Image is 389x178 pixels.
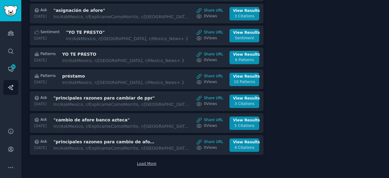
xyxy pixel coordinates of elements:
a: View Results10 Patterns [229,73,259,86]
div: View Results [233,52,256,58]
a: View Results4 Citations [229,138,259,152]
a: Share URL [196,8,223,13]
a: Share URL [196,117,223,123]
div: [DATE] [34,124,47,129]
span: Patterns [40,51,56,57]
a: Share URL [196,30,223,35]
a: 0Views [196,14,223,19]
span: 10 [11,65,16,69]
div: 5 Citations [233,123,256,129]
a: 0Views [196,36,223,41]
h3: "cambio de afore banco azteca" [53,117,156,123]
a: Sentiment[DATE]"YO TE PRESTO"Inr/AskMexico, r/[GEOGRAPHIC_DATA], r/Mexico_News+ 2Share URL0ViewsV... [30,26,263,45]
div: [DATE] [34,145,47,151]
div: [DATE] [34,102,47,107]
button: Load More [137,161,157,167]
div: [DATE] [34,58,56,63]
a: View Results3 Citations [229,7,259,20]
div: View Results [233,96,256,101]
div: In r/AskMexico, r/[GEOGRAPHIC_DATA], r/Mexico_News + 2 [62,79,184,86]
div: 3 Citations [233,14,256,19]
h3: YO TE PRESTO [62,51,164,58]
h3: "asignación de afore" [53,7,156,14]
span: Ask [40,95,47,101]
span: Ask [40,8,47,13]
div: 6 Patterns [233,58,256,63]
a: Ask[DATE]"principales razones para cambio de afore"Inr/AskMexico, r/ExplicameComoMorrito, r/[GEOG... [30,135,263,155]
a: Share URL [196,52,223,57]
div: In r/AskMexico, r/ExplicameComoMorrito, r/[GEOGRAPHIC_DATA] + 1 [53,145,190,152]
div: View Results [233,30,256,36]
img: GummySearch logo [4,5,18,16]
h3: "principales razones para cambio de afore" [53,139,156,145]
a: Patterns[DATE]YO TE PRESTOInr/AskMexico, r/[GEOGRAPHIC_DATA], r/Mexico_News+ 2Share URL0ViewsView... [30,47,263,67]
span: Ask [40,139,47,145]
a: 0Views [196,123,223,129]
div: In r/AskMexico, r/[GEOGRAPHIC_DATA], r/Mexico_News + 2 [66,36,188,42]
h3: "YO TE PRESTO" [66,29,168,36]
div: 10 Patterns [233,79,256,85]
span: Ask [40,117,47,123]
a: Share URL [196,139,223,145]
span: Sentiment [40,30,60,35]
span: Patterns [40,73,56,79]
a: Ask[DATE]"principales razones para cambiar de ppr"Inr/AskMexico, r/ExplicameComoMorrito, r/[GEOGR... [30,91,263,111]
a: Ask[DATE]"asignación de afore"Inr/AskMexico, r/ExplicameComoMorrito, r/[GEOGRAPHIC_DATA]+ 1Share ... [30,4,263,23]
div: In r/AskMexico, r/ExplicameComoMorrito, r/[GEOGRAPHIC_DATA] + 1 [53,14,190,20]
div: In r/AskMexico, r/[GEOGRAPHIC_DATA], r/Mexico_News + 2 [62,58,184,64]
h3: préstamo [62,73,164,79]
div: View Results [233,118,256,123]
a: 0Views [196,145,223,151]
div: [DATE] [34,14,47,19]
a: View Results6 Patterns [229,51,259,64]
a: Share URL [196,96,223,101]
div: View Results [233,8,256,14]
a: 10 [3,62,18,77]
a: Share URL [196,74,223,79]
h3: "principales razones para cambiar de ppr" [53,95,156,101]
div: [DATE] [34,36,60,41]
a: 0Views [196,79,223,85]
div: View Results [233,140,256,145]
a: 0Views [196,101,223,107]
div: In r/AskMexico, r/ExplicameComoMorrito, r/[GEOGRAPHIC_DATA] + 1 [53,123,190,130]
a: View Results3 Citations [229,95,259,108]
a: Ask[DATE]"cambio de afore banco azteca"Inr/AskMexico, r/ExplicameComoMorrito, r/[GEOGRAPHIC_DATA]... [30,113,263,133]
div: In r/AskMexico, r/ExplicameComoMorrito, r/[GEOGRAPHIC_DATA] + 1 [53,101,190,108]
div: 3 Citations [233,101,256,107]
a: Patterns[DATE]préstamoInr/AskMexico, r/[GEOGRAPHIC_DATA], r/Mexico_News+ 2Share URL0ViewsView Res... [30,69,263,89]
div: [DATE] [34,80,56,85]
div: View Results [233,74,256,79]
div: Sentiment [233,36,256,41]
a: View Results5 Citations [229,117,259,130]
div: 4 Citations [233,145,256,151]
a: 0Views [196,58,223,63]
a: View ResultsSentiment [229,29,259,42]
